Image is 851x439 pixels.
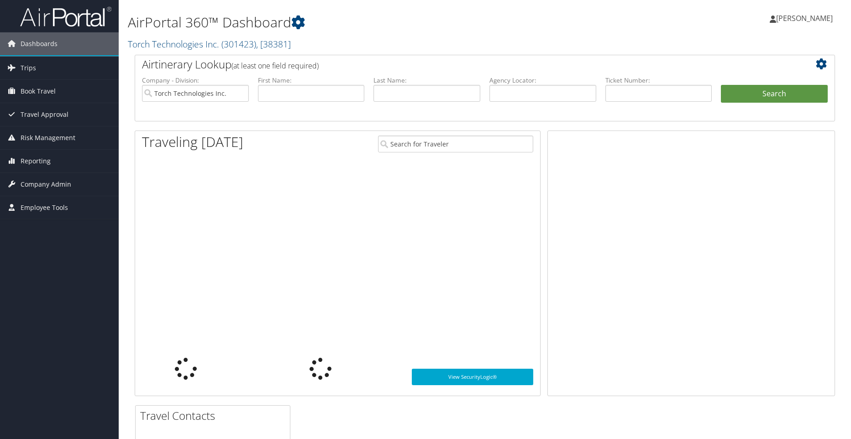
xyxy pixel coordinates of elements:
[128,13,604,32] h1: AirPortal 360™ Dashboard
[20,6,111,27] img: airportal-logo.png
[258,76,365,85] label: First Name:
[373,76,480,85] label: Last Name:
[21,150,51,172] span: Reporting
[770,5,842,32] a: [PERSON_NAME]
[256,38,291,50] span: , [ 38381 ]
[221,38,256,50] span: ( 301423 )
[21,196,68,219] span: Employee Tools
[21,103,68,126] span: Travel Approval
[21,126,75,149] span: Risk Management
[21,173,71,196] span: Company Admin
[605,76,712,85] label: Ticket Number:
[776,13,833,23] span: [PERSON_NAME]
[721,85,828,103] button: Search
[142,76,249,85] label: Company - Division:
[21,32,58,55] span: Dashboards
[140,408,290,423] h2: Travel Contacts
[21,80,56,103] span: Book Travel
[489,76,596,85] label: Agency Locator:
[231,61,319,71] span: (at least one field required)
[412,369,533,385] a: View SecurityLogic®
[21,57,36,79] span: Trips
[378,136,533,152] input: Search for Traveler
[128,38,291,50] a: Torch Technologies Inc.
[142,57,769,72] h2: Airtinerary Lookup
[142,132,243,152] h1: Traveling [DATE]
